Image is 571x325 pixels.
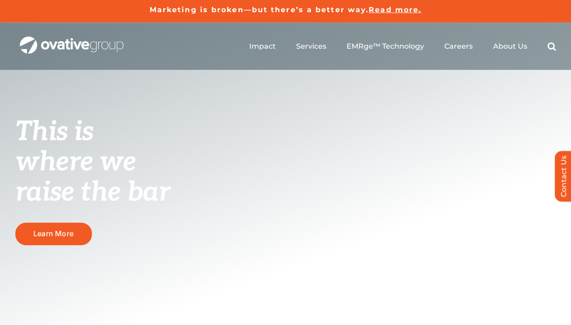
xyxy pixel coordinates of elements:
a: OG_Full_horizontal_WHT [20,36,123,44]
a: Impact [249,42,276,51]
span: This is [15,116,94,148]
a: About Us [493,42,527,51]
a: EMRge™ Technology [347,42,424,51]
span: Learn More [33,229,73,238]
span: where we raise the bar [15,146,170,209]
a: Services [296,42,326,51]
a: Learn More [15,223,92,245]
nav: Menu [249,32,556,61]
a: Search [548,42,556,51]
a: Marketing is broken—but there’s a better way. [150,5,369,14]
a: Careers [444,42,473,51]
a: Read more. [369,5,421,14]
